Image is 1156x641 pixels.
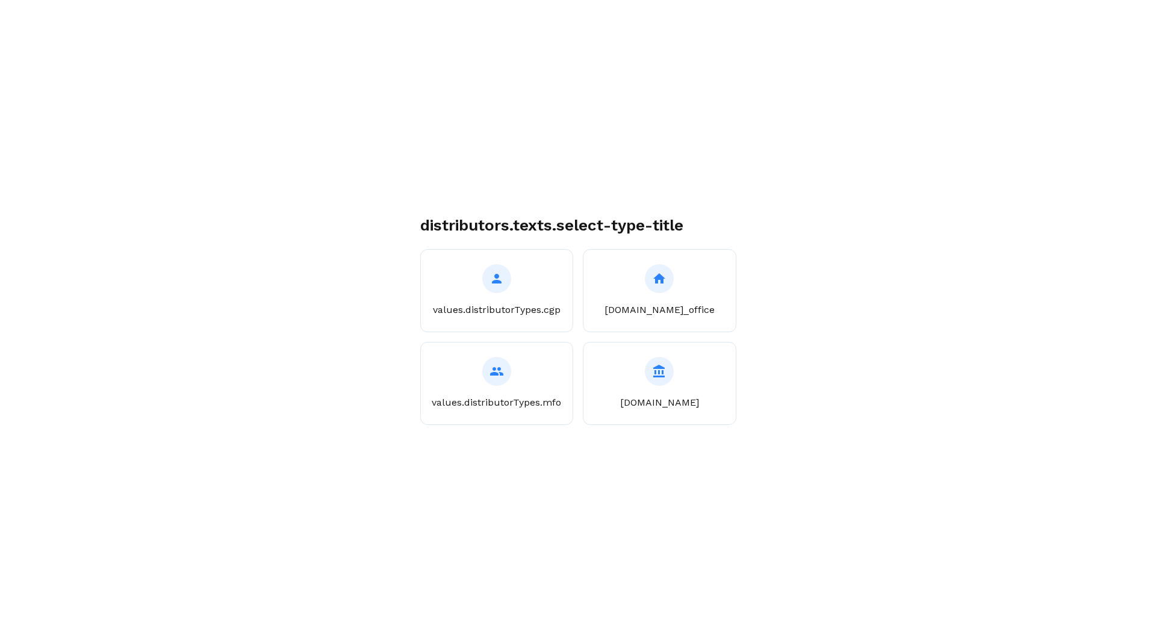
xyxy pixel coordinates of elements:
button: values.distributorTypes.mfo [420,342,574,425]
button: values.distributorTypes.cgp [420,249,574,332]
h1: distributors.texts.select-type-title [420,216,736,235]
p: [DOMAIN_NAME] [620,395,699,410]
p: [DOMAIN_NAME]_office [604,303,715,317]
button: [DOMAIN_NAME] [583,342,736,425]
button: [DOMAIN_NAME]_office [583,249,736,332]
p: values.distributorTypes.cgp [433,303,561,317]
p: values.distributorTypes.mfo [432,395,561,410]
